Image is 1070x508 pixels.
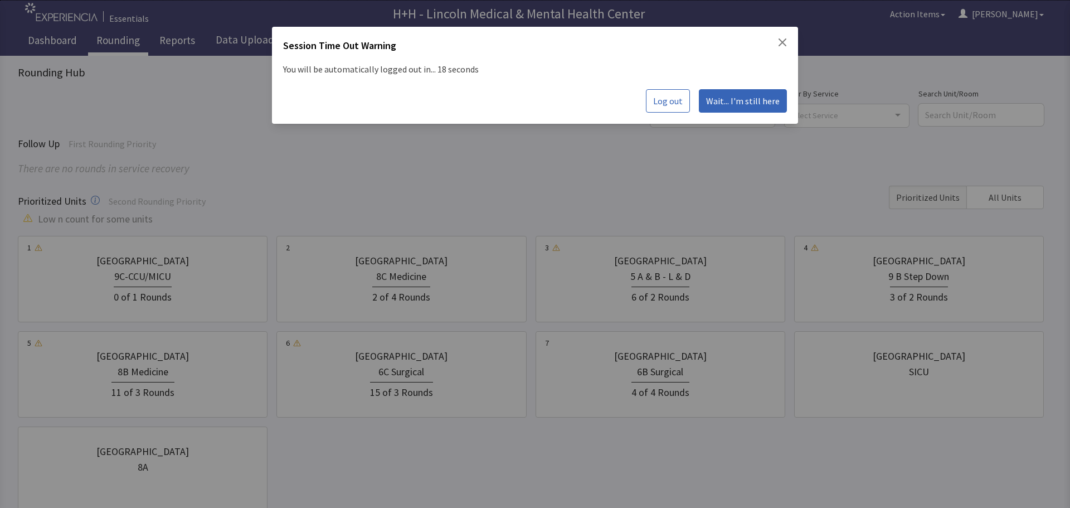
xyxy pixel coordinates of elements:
span: Wait... I'm still here [706,94,780,108]
button: Wait... I'm still here [699,89,787,113]
span: Log out [653,94,683,108]
p: You will be automatically logged out in... 18 seconds [283,58,787,80]
button: Close [778,38,787,47]
button: Log out [646,89,690,113]
h2: Session Time Out Warning [283,38,396,58]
